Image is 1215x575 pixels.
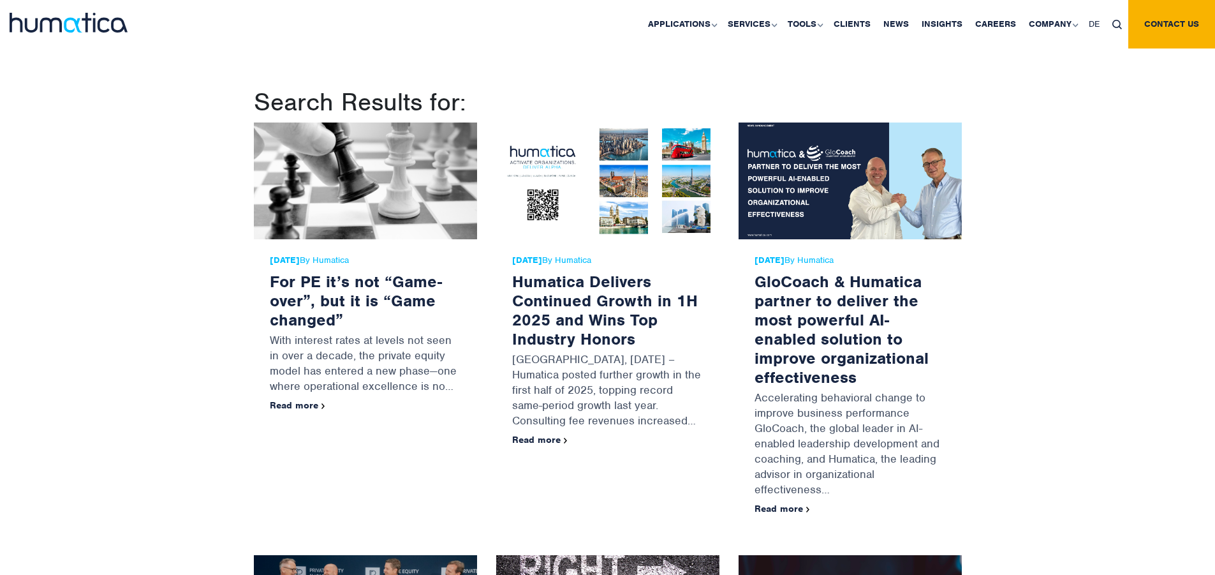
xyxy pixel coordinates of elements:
[270,255,461,265] span: By Humatica
[321,403,325,409] img: arrowicon
[270,329,461,400] p: With interest rates at levels not seen in over a decade, the private equity model has entered a n...
[270,400,325,411] a: Read more
[806,507,810,512] img: arrowicon
[755,503,810,514] a: Read more
[270,255,300,265] strong: [DATE]
[1112,20,1122,29] img: search_icon
[755,271,929,387] a: GloCoach & Humatica partner to deliver the most powerful AI-enabled solution to improve organizat...
[755,255,784,265] strong: [DATE]
[10,13,128,33] img: logo
[254,123,477,239] img: For PE it’s not “Game-over”, but it is “Game changed”
[496,123,719,239] img: Humatica Delivers Continued Growth in 1H 2025 and Wins Top Industry Honors
[512,255,703,265] span: By Humatica
[512,348,703,435] p: [GEOGRAPHIC_DATA], [DATE] – Humatica posted further growth in the first half of 2025, topping rec...
[564,438,568,444] img: arrowicon
[512,255,542,265] strong: [DATE]
[270,271,442,330] a: For PE it’s not “Game-over”, but it is “Game changed”
[512,271,698,349] a: Humatica Delivers Continued Growth in 1H 2025 and Wins Top Industry Honors
[755,255,946,265] span: By Humatica
[739,123,962,239] img: GloCoach & Humatica partner to deliver the most powerful AI-enabled solution to improve organizat...
[512,434,568,445] a: Read more
[755,387,946,504] p: Accelerating behavioral change to improve business performance GloCoach, the global leader in AI-...
[254,87,962,117] h1: Search Results for:
[1089,19,1100,29] span: DE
